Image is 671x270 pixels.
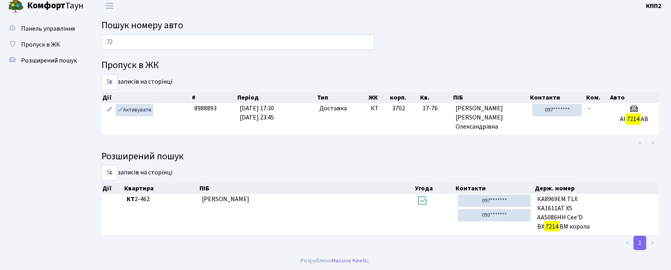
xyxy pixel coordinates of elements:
[319,104,347,113] span: Доставка
[534,183,659,194] th: Держ. номер
[646,1,661,11] a: КПП2
[455,183,534,194] th: Контакти
[102,151,659,162] h4: Розширений пошук
[21,24,75,33] span: Панель управління
[371,104,386,113] span: КТ
[202,195,249,203] span: [PERSON_NAME]
[102,183,123,194] th: Дії
[240,104,274,122] span: [DATE] 17:30 [DATE] 23:45
[588,104,591,113] span: -
[414,183,455,194] th: Угода
[419,92,453,103] th: Кв.
[191,92,237,103] th: #
[453,92,530,103] th: ПІБ
[102,74,117,90] select: записів на сторінці
[102,165,117,180] select: записів на сторінці
[102,74,172,90] label: записів на сторінці
[105,104,114,116] a: Редагувати
[392,104,405,113] span: 3702
[529,92,585,103] th: Контакти
[21,56,77,65] span: Розширений пошук
[301,256,370,265] div: Розроблено .
[4,53,84,68] a: Розширений пошук
[626,113,641,125] mark: 7214
[102,18,183,32] span: Пошук номеру авто
[21,40,60,49] span: Пропуск в ЖК
[646,2,661,10] b: КПП2
[102,92,191,103] th: Дії
[634,236,646,250] a: 1
[127,195,196,204] span: 2-462
[332,256,369,265] a: Massive Kinetic
[4,37,84,53] a: Пропуск в ЖК
[4,21,84,37] a: Панель управління
[544,221,559,232] mark: 7214
[123,183,199,194] th: Квартира
[368,92,389,103] th: ЖК
[102,35,374,50] input: Пошук
[609,92,659,103] th: Авто
[102,165,172,180] label: записів на сторінці
[194,104,217,113] span: 8988893
[389,92,419,103] th: корп.
[199,183,414,194] th: ПІБ
[456,104,526,131] span: [PERSON_NAME] [PERSON_NAME] Олександрівна
[317,92,368,103] th: Тип
[537,195,656,231] span: КА8969ЕМ TLX КА1611АТ X5 AA5086HH Cee'D ВХ ВМ корола
[612,115,656,123] h5: AI AB
[127,195,135,203] b: КТ
[423,104,450,113] span: 17-76
[237,92,317,103] th: Період
[115,104,153,116] a: Активувати
[102,60,659,71] h4: Пропуск в ЖК
[585,92,609,103] th: Ком.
